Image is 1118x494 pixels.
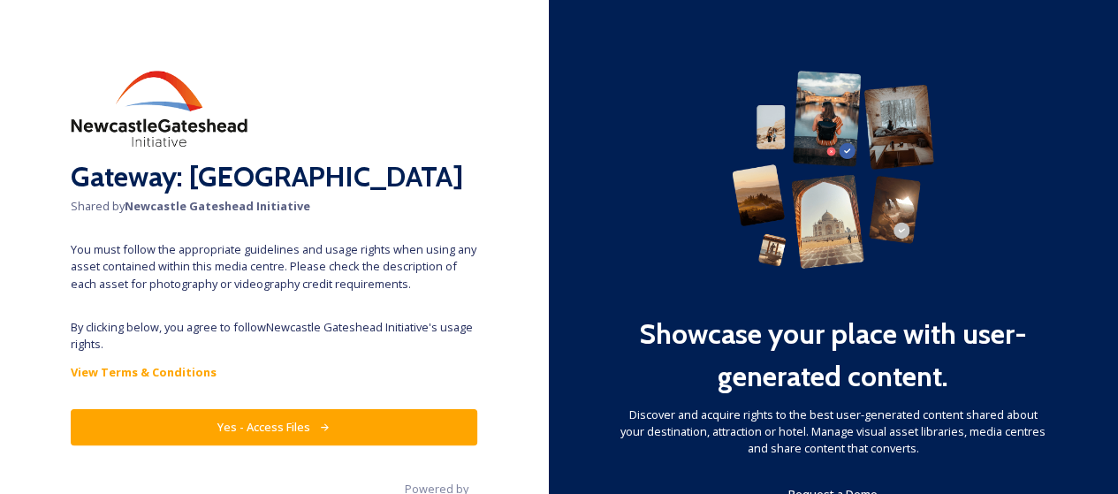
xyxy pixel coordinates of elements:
span: Shared by [71,198,477,215]
h2: Gateway: [GEOGRAPHIC_DATA] [71,156,477,198]
img: download%20(2).png [71,71,247,147]
strong: Newcastle Gateshead Initiative [125,198,310,214]
a: View Terms & Conditions [71,361,477,383]
span: By clicking below, you agree to follow Newcastle Gateshead Initiative 's usage rights. [71,319,477,353]
button: Yes - Access Files [71,409,477,445]
span: You must follow the appropriate guidelines and usage rights when using any asset contained within... [71,241,477,293]
h2: Showcase your place with user-generated content. [619,313,1047,398]
span: Discover and acquire rights to the best user-generated content shared about your destination, att... [619,407,1047,458]
strong: View Terms & Conditions [71,364,217,380]
img: 63b42ca75bacad526042e722_Group%20154-p-800.png [732,71,933,269]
